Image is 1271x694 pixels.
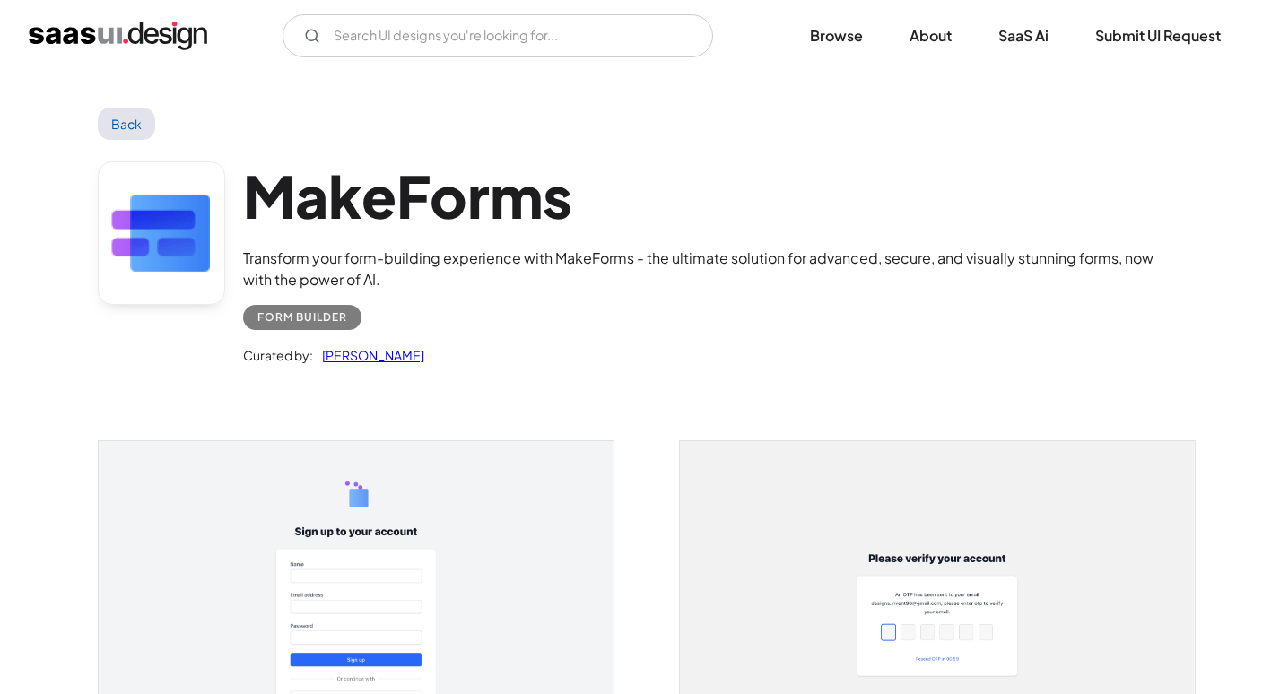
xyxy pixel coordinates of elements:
[243,247,1174,291] div: Transform your form-building experience with MakeForms - the ultimate solution for advanced, secu...
[243,161,1174,230] h1: MakeForms
[1074,16,1242,56] a: Submit UI Request
[977,16,1070,56] a: SaaS Ai
[257,307,347,328] div: Form Builder
[788,16,884,56] a: Browse
[888,16,973,56] a: About
[283,14,713,57] input: Search UI designs you're looking for...
[29,22,207,50] a: home
[243,344,313,366] div: Curated by:
[313,344,424,366] a: [PERSON_NAME]
[283,14,713,57] form: Email Form
[98,108,156,140] a: Back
